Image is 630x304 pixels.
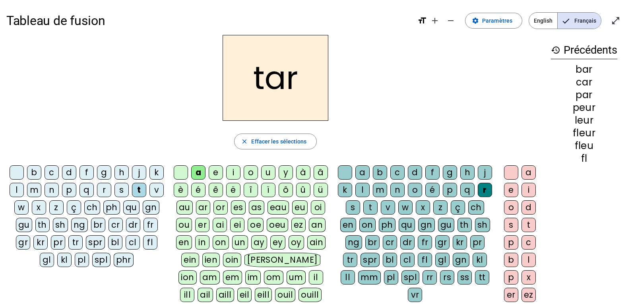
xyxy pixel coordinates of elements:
[309,218,326,232] div: an
[400,235,415,250] div: dr
[176,218,192,232] div: ou
[311,200,325,215] div: oi
[475,218,490,232] div: sh
[408,165,422,180] div: d
[521,165,536,180] div: a
[390,165,405,180] div: c
[14,200,29,215] div: w
[264,270,283,285] div: om
[383,253,397,267] div: bl
[292,200,308,215] div: eu
[86,235,105,250] div: spr
[482,16,512,25] span: Paramètres
[473,253,487,267] div: kl
[249,200,264,215] div: as
[551,45,560,55] mat-icon: history
[355,183,370,197] div: l
[191,165,205,180] div: a
[195,218,209,232] div: er
[453,235,467,250] div: kr
[529,13,557,29] span: English
[92,253,110,267] div: spl
[608,13,624,29] button: Entrer en plein écran
[558,13,601,29] span: Français
[504,253,518,267] div: b
[126,218,140,232] div: dr
[451,200,465,215] div: ç
[174,183,188,197] div: è
[390,183,405,197] div: n
[49,200,64,215] div: z
[346,200,360,215] div: s
[196,200,210,215] div: ar
[478,183,492,197] div: r
[521,218,536,232] div: t
[457,218,472,232] div: th
[521,183,536,197] div: i
[45,183,59,197] div: n
[398,200,413,215] div: w
[355,165,370,180] div: a
[359,218,376,232] div: on
[213,200,228,215] div: or
[198,288,213,302] div: ail
[400,253,415,267] div: cl
[232,235,248,250] div: un
[176,235,192,250] div: en
[343,253,357,267] div: tr
[216,288,234,302] div: aill
[358,270,381,285] div: mm
[248,218,264,232] div: oe
[195,235,209,250] div: in
[209,165,223,180] div: e
[475,270,489,285] div: tt
[255,288,272,302] div: eill
[551,77,617,87] div: car
[551,90,617,100] div: par
[427,13,443,29] button: Augmenter la taille de la police
[143,218,158,232] div: fr
[307,235,326,250] div: ain
[551,116,617,125] div: leur
[443,13,459,29] button: Diminuer la taille de la police
[363,200,378,215] div: t
[521,235,536,250] div: c
[27,165,41,180] div: b
[45,165,59,180] div: c
[365,235,380,250] div: br
[97,183,111,197] div: r
[416,200,430,215] div: x
[438,218,454,232] div: gu
[62,183,76,197] div: p
[296,165,310,180] div: à
[16,218,32,232] div: gu
[57,253,72,267] div: kl
[10,183,24,197] div: l
[108,235,122,250] div: bl
[51,235,65,250] div: pr
[97,165,111,180] div: g
[470,235,485,250] div: pr
[504,200,518,215] div: o
[345,235,362,250] div: ng
[32,200,46,215] div: x
[381,200,395,215] div: v
[521,288,536,302] div: ez
[114,183,129,197] div: s
[529,12,601,29] mat-button-toggle-group: Language selection
[504,270,518,285] div: p
[504,288,518,302] div: er
[341,270,355,285] div: ll
[109,218,123,232] div: cr
[79,165,94,180] div: f
[291,218,306,232] div: ez
[251,137,306,146] span: Effacer les sélections
[213,218,227,232] div: ai
[226,165,240,180] div: i
[62,165,76,180] div: d
[551,154,617,163] div: fl
[453,253,469,267] div: gn
[423,270,437,285] div: rr
[551,65,617,74] div: bar
[340,218,356,232] div: en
